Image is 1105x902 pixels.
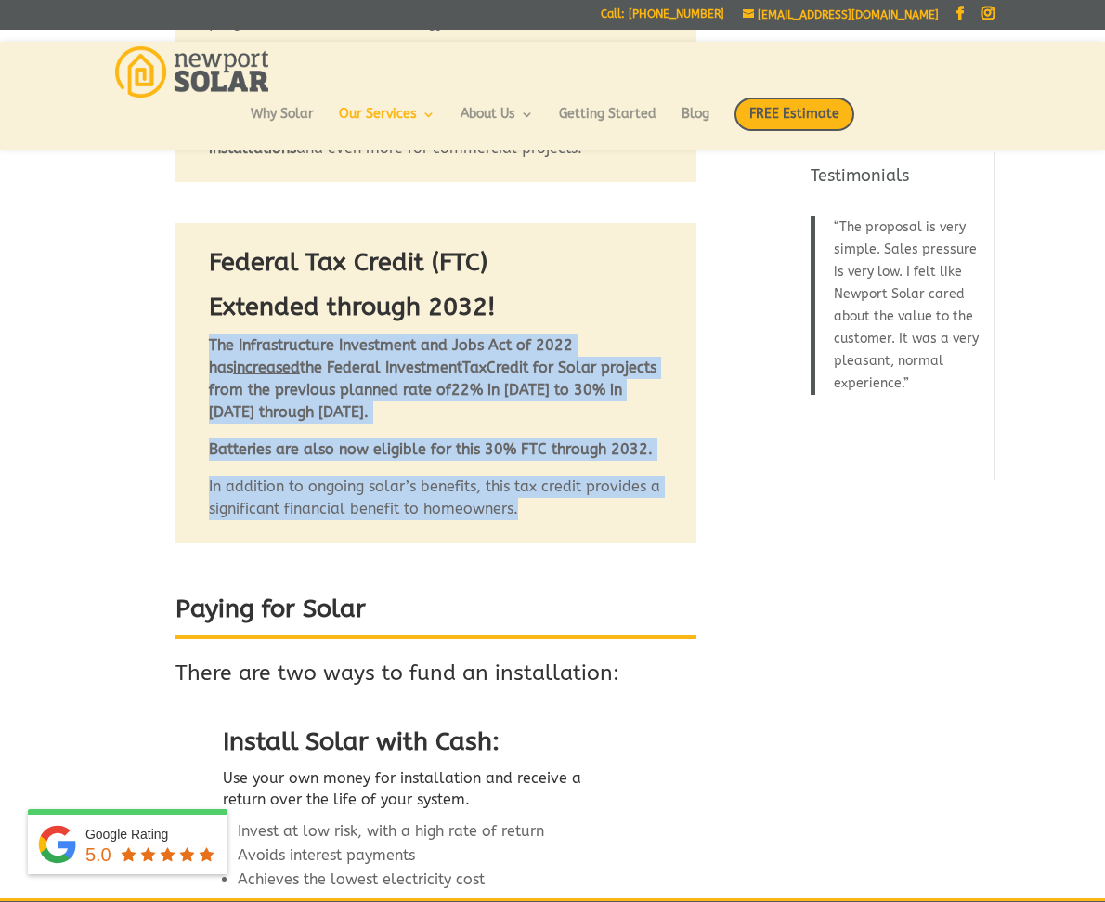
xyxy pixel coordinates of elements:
[238,868,612,892] li: Achieves the lowest electricity cost
[682,108,709,139] a: Blog
[209,292,495,321] strong: Extended through 2032!
[734,98,854,150] a: FREE Estimate
[238,819,612,843] li: Invest at low risk, with a high rate of return
[85,844,111,865] span: 5.0
[734,98,854,131] span: FREE Estimate
[175,594,366,623] strong: Paying for Solar
[223,768,612,819] h5: Use your own money for installation and receive a return over the life of your system.
[339,108,435,139] a: Our Services
[209,336,656,399] strong: The Infrastructure Investment and Jobs Act of 2022 has the Federal Investment Credit for Solar pr...
[462,359,487,376] span: Tax
[461,108,534,139] a: About Us
[238,843,612,868] li: Avoids interest payments
[233,359,300,376] span: increased
[811,216,982,395] blockquote: The proposal is very simple. Sales pressure is very low. I felt like Newport Solar cared about th...
[601,8,724,28] a: Call: [PHONE_NUMBER]
[811,164,982,197] h4: Testimonials
[209,476,663,520] p: In addition to ongoing solar’s benefits, this tax credit provides a significant financial benefit...
[209,381,622,421] strong: 22% in [DATE] to 30% in [DATE] through [DATE].
[115,46,268,98] img: Newport Solar | Solar Energy Optimized.
[251,108,314,139] a: Why Solar
[209,247,487,277] strong: Federal Tax Credit (FTC)
[85,825,218,843] div: Google Rating
[223,726,500,756] span: Install Solar with Cash:
[209,440,653,458] strong: Batteries are also now eligible for this 30% FTC through 2032.
[743,8,939,21] a: [EMAIL_ADDRESS][DOMAIN_NAME]
[175,659,696,698] h3: There are two ways to fund an installation:
[559,108,656,139] a: Getting Started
